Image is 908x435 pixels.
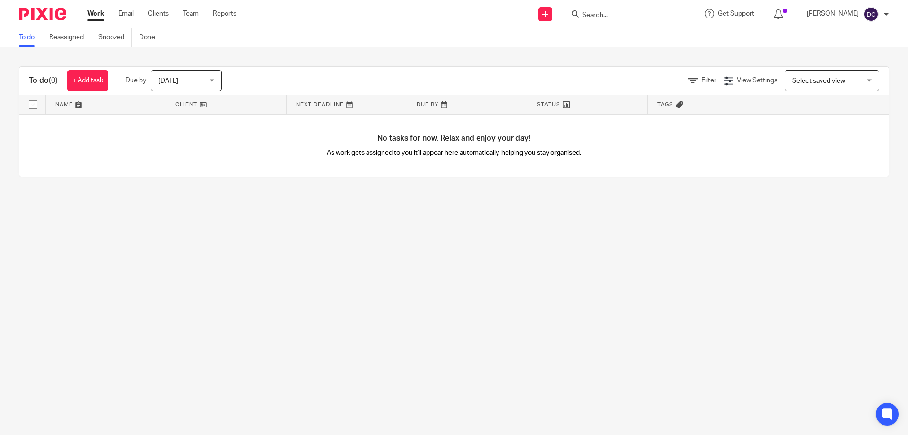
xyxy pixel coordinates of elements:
[657,102,673,107] span: Tags
[118,9,134,18] a: Email
[864,7,879,22] img: svg%3E
[19,133,889,143] h4: No tasks for now. Relax and enjoy your day!
[737,77,777,84] span: View Settings
[581,11,666,20] input: Search
[125,76,146,85] p: Due by
[98,28,132,47] a: Snoozed
[213,9,236,18] a: Reports
[718,10,754,17] span: Get Support
[49,77,58,84] span: (0)
[158,78,178,84] span: [DATE]
[49,28,91,47] a: Reassigned
[19,8,66,20] img: Pixie
[148,9,169,18] a: Clients
[139,28,162,47] a: Done
[701,77,716,84] span: Filter
[87,9,104,18] a: Work
[237,148,672,158] p: As work gets assigned to you it'll appear here automatically, helping you stay organised.
[183,9,199,18] a: Team
[19,28,42,47] a: To do
[67,70,108,91] a: + Add task
[29,76,58,86] h1: To do
[792,78,845,84] span: Select saved view
[807,9,859,18] p: [PERSON_NAME]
